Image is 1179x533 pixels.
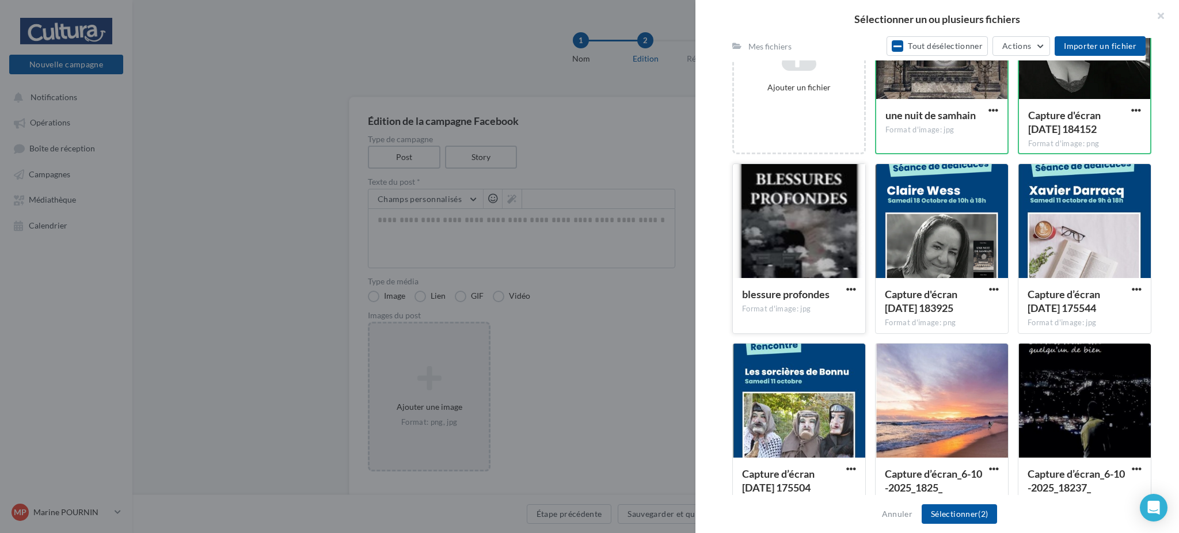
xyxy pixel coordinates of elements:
[887,36,988,56] button: Tout désélectionner
[1028,288,1100,314] span: Capture d’écran 2025-10-07 175544
[922,504,997,524] button: Sélectionner(2)
[885,318,999,328] div: Format d'image: png
[742,288,830,300] span: blessure profondes
[885,125,998,135] div: Format d'image: jpg
[885,467,982,494] span: Capture d’écran_6-10-2025_1825_
[1064,41,1136,51] span: Importer un fichier
[1028,318,1142,328] div: Format d'image: jpg
[1055,36,1146,56] button: Importer un fichier
[885,288,957,314] span: Capture d'écran 2025-10-13 183925
[978,509,988,519] span: (2)
[739,82,859,93] div: Ajouter un fichier
[742,304,856,314] div: Format d'image: jpg
[877,507,917,521] button: Annuler
[1002,41,1031,51] span: Actions
[885,109,976,121] span: une nuit de samhain
[748,41,792,52] div: Mes fichiers
[742,467,815,494] span: Capture d’écran 2025-10-07 175504
[1140,494,1167,521] div: Open Intercom Messenger
[1028,109,1101,135] span: Capture d'écran 2025-10-13 184152
[714,14,1161,24] h2: Sélectionner un ou plusieurs fichiers
[1028,139,1141,149] div: Format d'image: png
[1028,467,1125,494] span: Capture d’écran_6-10-2025_18237_
[992,36,1050,56] button: Actions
